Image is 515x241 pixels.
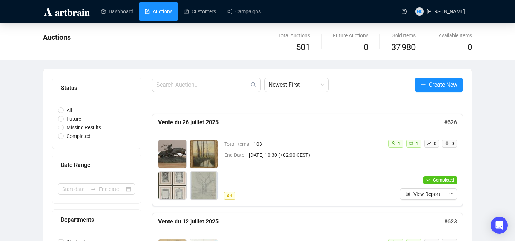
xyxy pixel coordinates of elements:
span: ND [417,8,422,15]
button: Create New [415,78,463,92]
a: Campaigns [227,2,261,21]
h5: Vente du 26 juillet 2025 [158,118,444,127]
input: Search Auction... [156,81,249,89]
span: 1 [416,141,418,146]
span: Completed [64,132,93,140]
div: Date Range [61,160,132,169]
span: Art [224,192,235,200]
div: Sold Items [391,32,416,39]
span: ellipsis [449,191,454,196]
div: Open Intercom Messenger [491,217,508,234]
span: Total Items [224,140,254,148]
span: user [391,141,396,145]
span: Auctions [43,33,71,42]
span: 501 [296,42,310,52]
span: question-circle [402,9,407,14]
span: [PERSON_NAME] [427,9,465,14]
span: 37 980 [391,41,416,54]
span: [DATE] 10:30 (+02:00 CEST) [249,151,382,159]
div: Future Auctions [333,32,368,39]
span: Create New [429,80,457,89]
input: End date [99,185,124,193]
span: Missing Results [64,124,104,131]
a: Customers [184,2,216,21]
h5: # 623 [444,217,457,226]
h5: Vente du 12 juillet 2025 [158,217,444,226]
span: search [251,82,256,88]
span: Newest First [269,78,324,92]
a: Vente du 26 juillet 2025#626Total Items103End Date[DATE] 10:30 (+02:00 CEST)Artuser1retweet1rise0... [152,114,463,206]
span: 1 [398,141,401,146]
img: logo [43,6,91,17]
span: rocket [445,141,449,145]
img: 1_1.jpg [158,140,186,168]
span: 103 [254,140,382,148]
img: 2_1.jpg [190,140,218,168]
span: bar-chart [406,191,411,196]
span: View Report [413,190,440,198]
img: 3_1.jpg [158,172,186,199]
div: Status [61,83,132,92]
button: View Report [400,188,446,200]
a: Dashboard [101,2,133,21]
span: retweet [409,141,413,145]
span: 0 [467,42,472,52]
span: 0 [364,42,368,52]
div: Total Auctions [278,32,310,39]
span: Completed [433,178,454,183]
div: Departments [61,215,132,224]
img: 4_1.jpg [190,172,218,199]
span: swap-right [90,186,96,192]
span: All [64,106,75,114]
a: Auctions [145,2,172,21]
span: 0 [452,141,454,146]
span: check [426,178,431,182]
span: Future [64,115,84,123]
span: rise [427,141,431,145]
input: Start date [62,185,88,193]
span: to [90,186,96,192]
span: 0 [434,141,436,146]
div: Available Items [438,32,472,39]
span: plus [420,82,426,87]
h5: # 626 [444,118,457,127]
span: End Date [224,151,249,159]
